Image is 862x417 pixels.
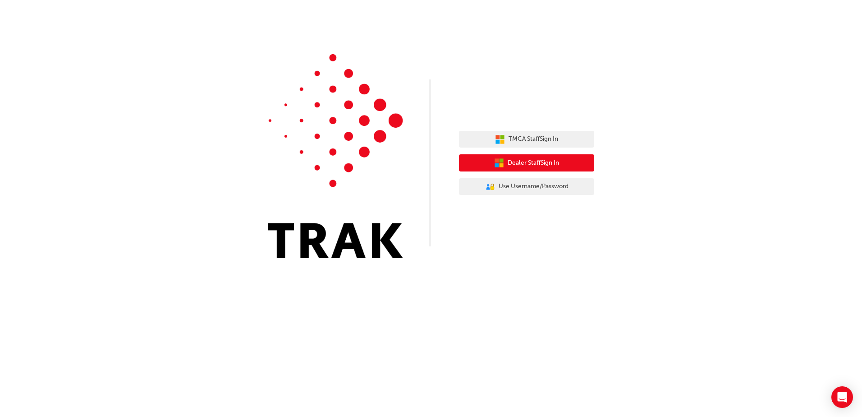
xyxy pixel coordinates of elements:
button: TMCA StaffSign In [459,131,594,148]
img: Trak [268,54,403,258]
button: Dealer StaffSign In [459,154,594,171]
button: Use Username/Password [459,178,594,195]
span: TMCA Staff Sign In [509,134,558,144]
span: Dealer Staff Sign In [508,158,559,168]
div: Open Intercom Messenger [831,386,853,408]
span: Use Username/Password [499,181,569,192]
